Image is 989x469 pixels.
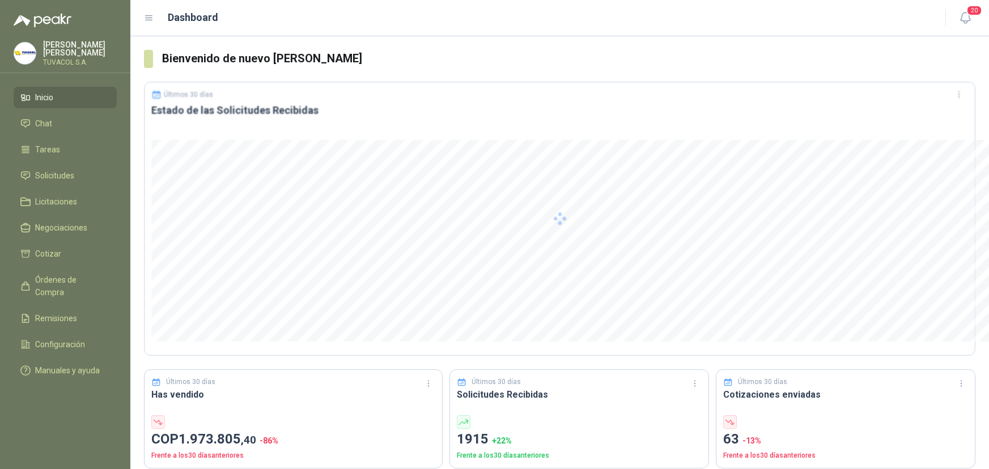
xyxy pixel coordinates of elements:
p: Frente a los 30 días anteriores [457,450,702,461]
p: [PERSON_NAME] [PERSON_NAME] [43,41,117,57]
p: Frente a los 30 días anteriores [151,450,435,461]
span: Tareas [35,143,60,156]
p: TUVACOL S.A. [43,59,117,66]
span: Remisiones [35,312,77,325]
span: Negociaciones [35,221,87,234]
span: -13 % [742,436,761,445]
span: Manuales y ayuda [35,364,100,377]
p: Últimos 30 días [738,377,787,387]
p: Últimos 30 días [472,377,521,387]
h3: Solicitudes Recibidas [457,387,702,402]
span: Chat [35,117,52,130]
span: Licitaciones [35,195,77,208]
p: Últimos 30 días [166,377,215,387]
a: Cotizar [14,243,117,265]
span: 20 [966,5,982,16]
a: Configuración [14,334,117,355]
p: Frente a los 30 días anteriores [723,450,968,461]
img: Logo peakr [14,14,71,27]
a: Inicio [14,87,117,108]
a: Manuales y ayuda [14,360,117,381]
h3: Bienvenido de nuevo [PERSON_NAME] [162,50,975,67]
a: Órdenes de Compra [14,269,117,303]
span: + 22 % [492,436,512,445]
a: Chat [14,113,117,134]
h1: Dashboard [168,10,218,25]
a: Tareas [14,139,117,160]
p: COP [151,429,435,450]
a: Licitaciones [14,191,117,212]
h3: Has vendido [151,387,435,402]
span: -86 % [260,436,278,445]
span: Inicio [35,91,53,104]
a: Negociaciones [14,217,117,238]
span: Solicitudes [35,169,74,182]
a: Solicitudes [14,165,117,186]
img: Company Logo [14,42,36,64]
span: 1.973.805 [179,431,256,447]
span: Órdenes de Compra [35,274,106,299]
h3: Cotizaciones enviadas [723,387,968,402]
span: ,40 [241,433,256,446]
button: 20 [955,8,975,28]
a: Remisiones [14,308,117,329]
span: Cotizar [35,248,61,260]
p: 1915 [457,429,702,450]
span: Configuración [35,338,85,351]
p: 63 [723,429,968,450]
